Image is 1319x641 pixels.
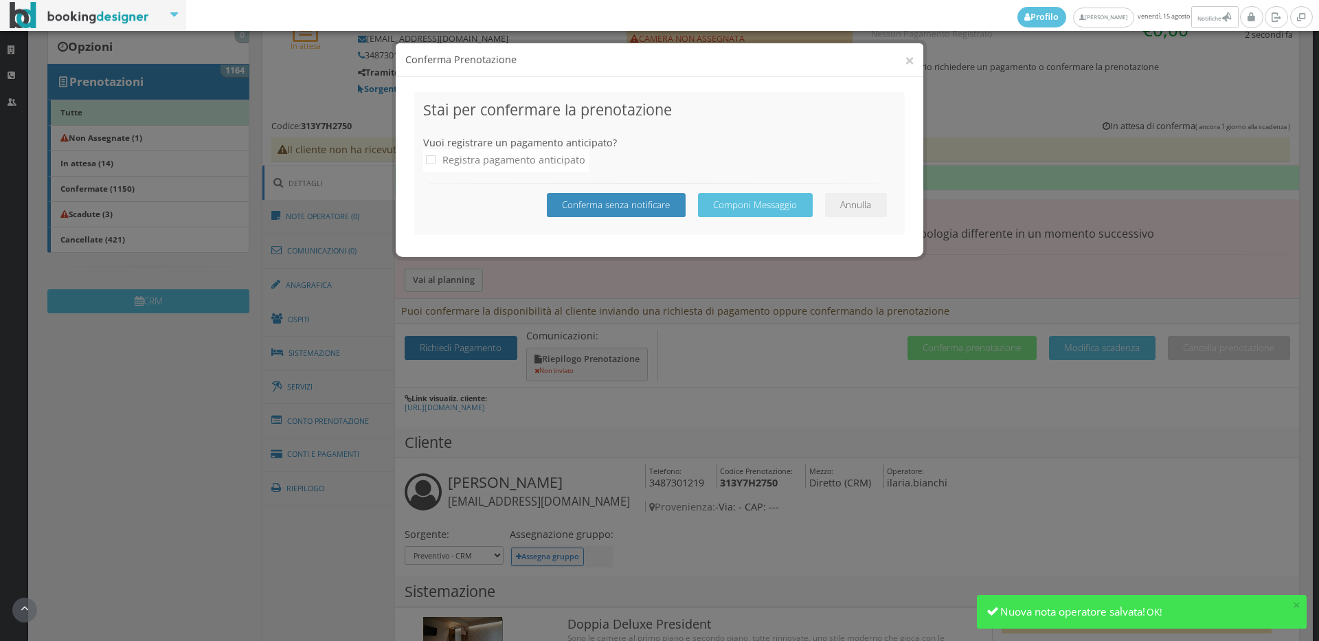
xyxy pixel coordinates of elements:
button: × [1293,598,1300,611]
div: Registra pagamento anticipato [442,152,585,168]
img: BookingDesigner.com [10,2,149,29]
button: Conferma senza notificare [547,193,686,217]
a: [PERSON_NAME] [1073,8,1134,27]
a: Profilo [1017,7,1067,27]
button: Componi Messaggio [698,193,813,217]
span: Nuova nota operatore salvata! [1000,605,1145,618]
button: Annulla [825,193,887,217]
span: OK! [1147,606,1162,618]
span: venerdì, 15 agosto [1017,6,1241,28]
button: Notifiche [1191,6,1238,28]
